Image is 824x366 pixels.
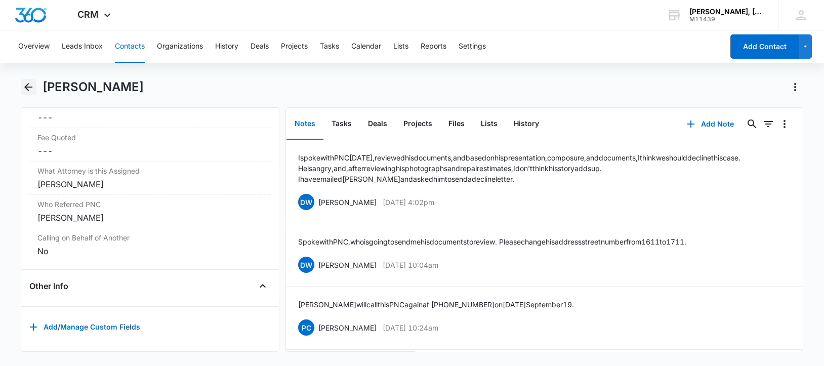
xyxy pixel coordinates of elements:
[383,260,438,270] p: [DATE] 10:04am
[730,34,799,59] button: Add Contact
[37,232,263,243] label: Calling on Behalf of Another
[251,30,269,63] button: Deals
[677,112,744,136] button: Add Note
[29,315,140,339] button: Add/Manage Custom Fields
[298,194,314,210] span: DW
[473,108,506,140] button: Lists
[43,79,144,95] h1: [PERSON_NAME]
[383,322,438,333] p: [DATE] 10:24am
[77,9,99,20] span: CRM
[37,178,263,190] div: [PERSON_NAME]
[323,108,360,140] button: Tasks
[37,145,263,157] dd: ---
[29,128,271,161] div: Fee Quoted---
[689,16,763,23] div: account id
[506,108,547,140] button: History
[760,116,776,132] button: Filters
[787,79,803,95] button: Actions
[298,257,314,273] span: DW
[37,212,263,224] div: [PERSON_NAME]
[744,116,760,132] button: Search...
[37,132,263,143] label: Fee Quoted
[459,30,486,63] button: Settings
[215,30,238,63] button: History
[393,30,408,63] button: Lists
[115,30,145,63] button: Contacts
[29,228,271,261] div: Calling on Behalf of AnotherNo
[298,299,574,310] p: [PERSON_NAME] will call this PNC again at [PHONE_NUMBER] on [DATE] September 19.
[776,116,793,132] button: Overflow Menu
[29,280,68,292] h4: Other Info
[318,197,377,208] p: [PERSON_NAME]
[18,30,50,63] button: Overview
[37,166,263,176] label: What Attorney is this Assigned
[689,8,763,16] div: account name
[29,95,271,128] div: Special Notes---
[37,199,263,210] label: Who Referred PNC
[298,319,314,336] span: PC
[21,79,36,95] button: Back
[157,30,203,63] button: Organizations
[37,245,263,257] div: No
[320,30,339,63] button: Tasks
[29,326,140,335] a: Add/Manage Custom Fields
[37,111,263,124] dd: ---
[318,260,377,270] p: [PERSON_NAME]
[29,161,271,195] div: What Attorney is this Assigned[PERSON_NAME]
[281,30,308,63] button: Projects
[421,30,446,63] button: Reports
[29,195,271,228] div: Who Referred PNC[PERSON_NAME]
[286,108,323,140] button: Notes
[351,30,381,63] button: Calendar
[395,108,440,140] button: Projects
[255,278,271,294] button: Close
[360,108,395,140] button: Deals
[298,152,791,184] p: I spoke with PNC [DATE], reviewed his documents, and based on his presentation, composure, and do...
[318,322,377,333] p: [PERSON_NAME]
[62,30,103,63] button: Leads Inbox
[440,108,473,140] button: Files
[383,197,434,208] p: [DATE] 4:02pm
[298,236,686,247] p: Spoke with PNC, who is going to send me his documents to review. Please change his address street...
